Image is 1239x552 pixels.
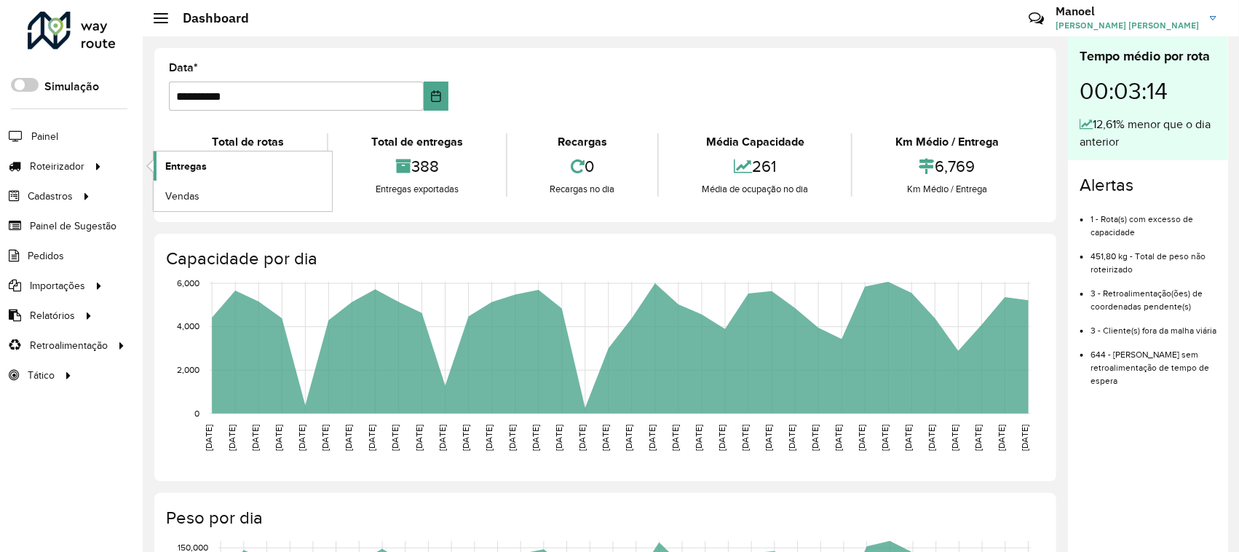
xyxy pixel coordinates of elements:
[438,425,447,451] text: [DATE]
[168,10,249,26] h2: Dashboard
[662,151,847,182] div: 261
[974,425,983,451] text: [DATE]
[624,425,633,451] text: [DATE]
[332,133,502,151] div: Total de entregas
[1056,4,1199,18] h3: Manoel
[320,425,330,451] text: [DATE]
[177,366,199,375] text: 2,000
[717,425,727,451] text: [DATE]
[511,151,654,182] div: 0
[177,278,199,288] text: 6,000
[834,425,843,451] text: [DATE]
[332,151,502,182] div: 388
[1056,19,1199,32] span: [PERSON_NAME] [PERSON_NAME]
[662,182,847,197] div: Média de ocupação no dia
[904,425,914,451] text: [DATE]
[30,278,85,293] span: Importações
[250,425,260,451] text: [DATE]
[670,425,680,451] text: [DATE]
[856,182,1038,197] div: Km Médio / Entrega
[424,82,448,111] button: Choose Date
[1090,313,1216,337] li: 3 - Cliente(s) fora da malha viária
[297,425,306,451] text: [DATE]
[531,425,540,451] text: [DATE]
[577,425,587,451] text: [DATE]
[28,248,64,264] span: Pedidos
[997,425,1007,451] text: [DATE]
[30,338,108,353] span: Retroalimentação
[177,322,199,331] text: 4,000
[28,189,73,204] span: Cadastros
[787,425,796,451] text: [DATE]
[414,425,424,451] text: [DATE]
[391,425,400,451] text: [DATE]
[927,425,937,451] text: [DATE]
[31,129,58,144] span: Painel
[30,159,84,174] span: Roteirizador
[44,78,99,95] label: Simulação
[173,133,323,151] div: Total de rotas
[165,189,199,204] span: Vendas
[1090,239,1216,276] li: 451,80 kg - Total de peso não roteirizado
[28,368,55,383] span: Tático
[511,182,654,197] div: Recargas no dia
[165,159,207,174] span: Entregas
[881,425,890,451] text: [DATE]
[484,425,494,451] text: [DATE]
[169,59,198,76] label: Data
[332,182,502,197] div: Entregas exportadas
[856,151,1038,182] div: 6,769
[856,133,1038,151] div: Km Médio / Entrega
[810,425,820,451] text: [DATE]
[30,218,116,234] span: Painel de Sugestão
[764,425,773,451] text: [DATE]
[274,425,283,451] text: [DATE]
[662,133,847,151] div: Média Capacidade
[344,425,353,451] text: [DATE]
[601,425,610,451] text: [DATE]
[194,409,199,418] text: 0
[1090,202,1216,239] li: 1 - Rota(s) com excesso de capacidade
[694,425,703,451] text: [DATE]
[1090,276,1216,313] li: 3 - Retroalimentação(ões) de coordenadas pendente(s)
[951,425,960,451] text: [DATE]
[368,425,377,451] text: [DATE]
[461,425,470,451] text: [DATE]
[166,508,1042,529] h4: Peso por dia
[1021,3,1052,34] a: Contato Rápido
[30,308,75,323] span: Relatórios
[1090,337,1216,387] li: 644 - [PERSON_NAME] sem retroalimentação de tempo de espera
[857,425,866,451] text: [DATE]
[740,425,750,451] text: [DATE]
[1080,116,1216,151] div: 12,61% menor que o dia anterior
[507,425,517,451] text: [DATE]
[154,181,332,210] a: Vendas
[511,133,654,151] div: Recargas
[204,425,213,451] text: [DATE]
[647,425,657,451] text: [DATE]
[1080,66,1216,116] div: 00:03:14
[1080,175,1216,196] h4: Alertas
[154,151,332,181] a: Entregas
[166,248,1042,269] h4: Capacidade por dia
[227,425,237,451] text: [DATE]
[1021,425,1030,451] text: [DATE]
[554,425,563,451] text: [DATE]
[1080,47,1216,66] div: Tempo médio por rota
